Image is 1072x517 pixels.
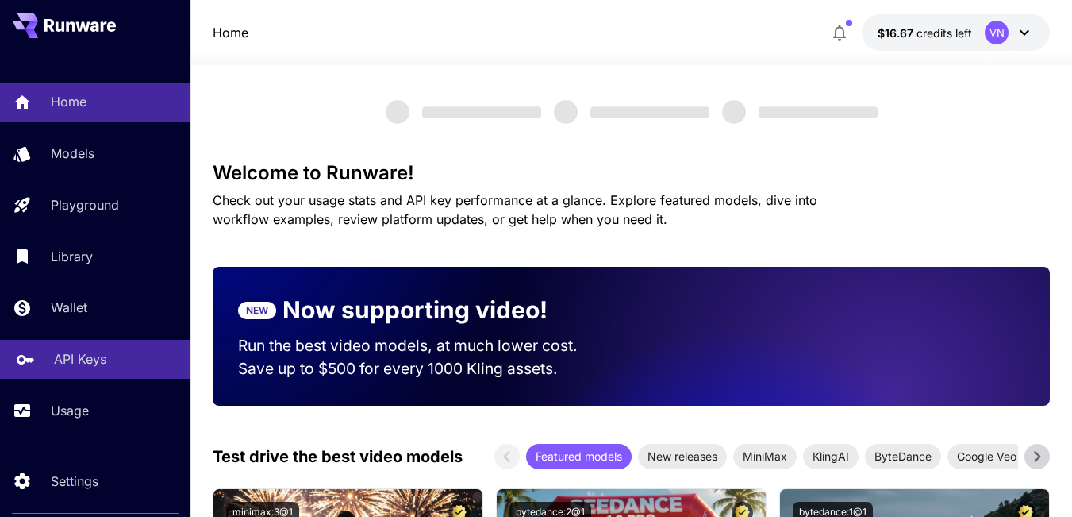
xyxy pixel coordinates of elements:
[213,445,463,469] p: Test drive the best video models
[916,26,972,40] span: credits left
[865,448,941,465] span: ByteDance
[282,292,548,328] p: Now supporting video!
[51,472,98,491] p: Settings
[51,195,119,214] p: Playground
[526,448,632,465] span: Featured models
[862,14,1050,51] button: $16.66705VN
[54,349,106,368] p: API Keys
[526,444,632,469] div: Featured models
[213,162,1050,184] h3: Welcome to Runware!
[638,448,727,465] span: New releases
[51,401,89,420] p: Usage
[213,23,248,42] nav: breadcrumb
[213,192,817,227] span: Check out your usage stats and API key performance at a glance. Explore featured models, dive int...
[213,23,248,42] a: Home
[51,92,86,111] p: Home
[865,444,941,469] div: ByteDance
[238,334,606,357] p: Run the best video models, at much lower cost.
[878,26,916,40] span: $16.67
[733,448,797,465] span: MiniMax
[803,444,859,469] div: KlingAI
[878,25,972,41] div: $16.66705
[947,444,1026,469] div: Google Veo
[246,303,268,318] p: NEW
[733,444,797,469] div: MiniMax
[51,247,93,266] p: Library
[238,357,606,380] p: Save up to $500 for every 1000 Kling assets.
[51,298,87,317] p: Wallet
[803,448,859,465] span: KlingAI
[985,21,1009,44] div: VN
[947,448,1026,465] span: Google Veo
[638,444,727,469] div: New releases
[51,144,94,163] p: Models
